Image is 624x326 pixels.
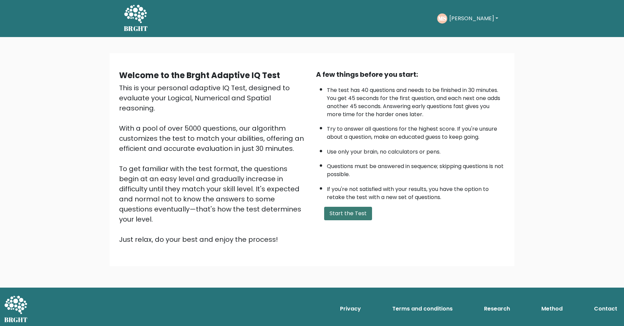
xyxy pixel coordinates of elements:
a: Terms and conditions [390,302,455,316]
div: A few things before you start: [316,69,505,79]
a: Contact [591,302,620,316]
li: Try to answer all questions for the highest score. If you're unsure about a question, make an edu... [327,122,505,141]
b: Welcome to the Brght Adaptive IQ Test [119,70,280,81]
li: Questions must be answered in sequence; skipping questions is not possible. [327,159,505,178]
div: This is your personal adaptive IQ Test, designed to evaluate your Logical, Numerical and Spatial ... [119,83,308,244]
a: Research [481,302,513,316]
h5: BRGHT [124,25,148,33]
a: BRGHT [124,3,148,34]
li: The test has 40 questions and needs to be finished in 30 minutes. You get 45 seconds for the firs... [327,83,505,119]
button: [PERSON_NAME] [447,14,500,23]
button: Start the Test [324,207,372,220]
li: If you're not satisfied with your results, you have the option to retake the test with a new set ... [327,182,505,201]
a: Privacy [337,302,364,316]
text: MS [438,14,446,22]
a: Method [539,302,565,316]
li: Use only your brain, no calculators or pens. [327,144,505,156]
